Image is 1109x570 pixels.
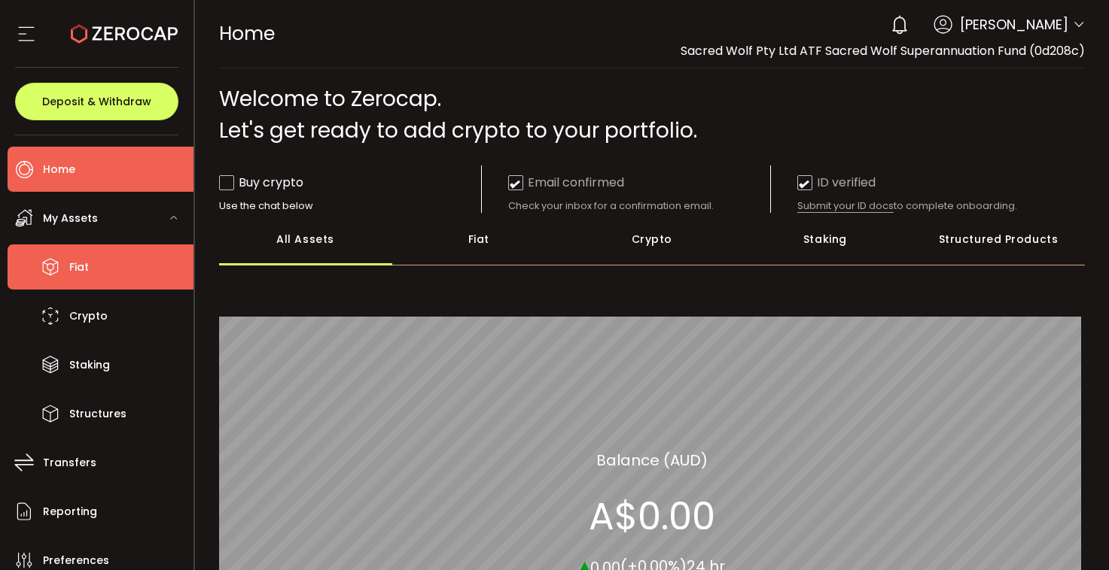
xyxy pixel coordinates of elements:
span: Home [219,20,275,47]
div: Welcome to Zerocap. Let's get ready to add crypto to your portfolio. [219,83,1086,147]
section: Balance (AUD) [596,448,708,471]
span: Staking [69,354,110,376]
span: Reporting [43,501,97,523]
div: Use the chat below [219,199,482,213]
div: Crypto [565,213,739,265]
span: Deposit & Withdraw [42,96,151,107]
div: ID verified [797,173,876,192]
iframe: Chat Widget [1034,498,1109,570]
div: Check your inbox for a confirmation email. [508,199,771,213]
div: Structured Products [912,213,1085,265]
section: A$0.00 [589,493,715,538]
span: My Assets [43,208,98,229]
span: Transfers [43,452,96,474]
button: Deposit & Withdraw [15,83,178,120]
div: Fiat [392,213,565,265]
div: to complete onboarding. [797,199,1060,213]
span: Home [43,159,75,180]
div: Email confirmed [508,173,624,192]
span: Crypto [69,305,108,327]
span: Submit your ID docs [797,199,894,213]
span: Fiat [69,256,89,278]
div: Buy crypto [219,173,303,192]
span: Structures [69,403,126,425]
span: Sacred Wolf Pty Ltd ATF Sacred Wolf Superannuation Fund (0d208c) [681,42,1085,59]
span: [PERSON_NAME] [960,14,1068,35]
div: Staking [739,213,912,265]
div: All Assets [219,213,392,265]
